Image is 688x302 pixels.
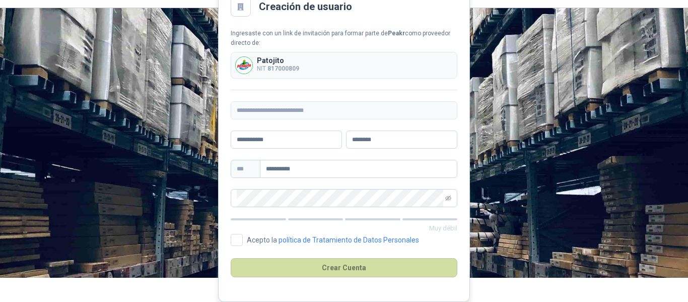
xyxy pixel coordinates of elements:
b: 817000809 [267,65,299,72]
div: Ingresaste con un link de invitación para formar parte de como proveedor directo de: [231,29,457,48]
button: Crear Cuenta [231,258,457,277]
p: Patojito [257,57,299,64]
p: NIT [257,64,299,74]
img: Company Logo [236,57,252,74]
span: eye-invisible [445,195,451,201]
a: política de Tratamiento de Datos Personales [279,236,419,244]
span: Acepto la [243,236,423,244]
p: Muy débil [231,223,457,233]
b: Peakr [388,30,405,37]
